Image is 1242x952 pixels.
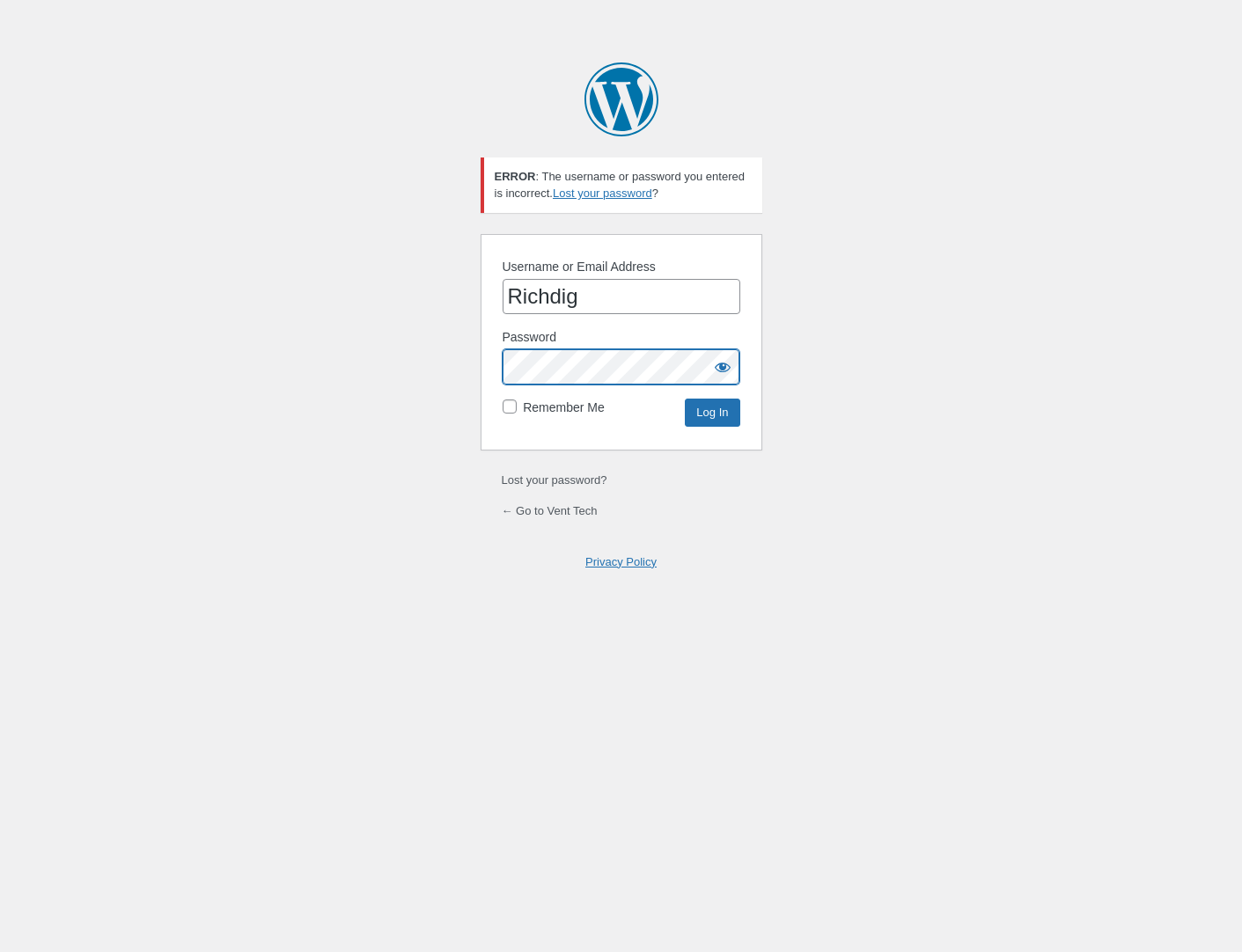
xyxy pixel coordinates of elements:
[705,349,740,384] button: Show password
[553,187,652,200] a: Lost your password
[523,399,605,417] label: Remember Me
[585,555,657,568] a: Privacy Policy
[495,170,536,183] strong: ERROR
[503,328,556,347] label: Password
[502,504,598,517] a: ← Go to Vent Tech
[503,258,656,276] label: Username or Email Address
[495,168,752,202] p: : The username or password you entered is incorrect. ?
[502,473,607,487] a: Lost your password?
[584,62,658,136] a: Powered by WordPress
[685,399,739,427] input: Log In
